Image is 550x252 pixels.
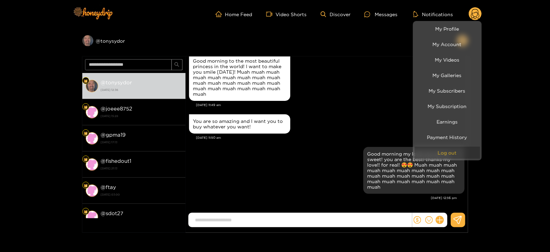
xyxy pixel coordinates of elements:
[415,54,480,66] a: My Videos
[415,116,480,128] a: Earnings
[415,23,480,35] a: My Profile
[415,69,480,81] a: My Galleries
[415,147,480,159] button: Log out
[415,38,480,50] a: My Account
[415,85,480,97] a: My Subscribers
[415,100,480,112] a: My Subscription
[415,131,480,143] a: Payment History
